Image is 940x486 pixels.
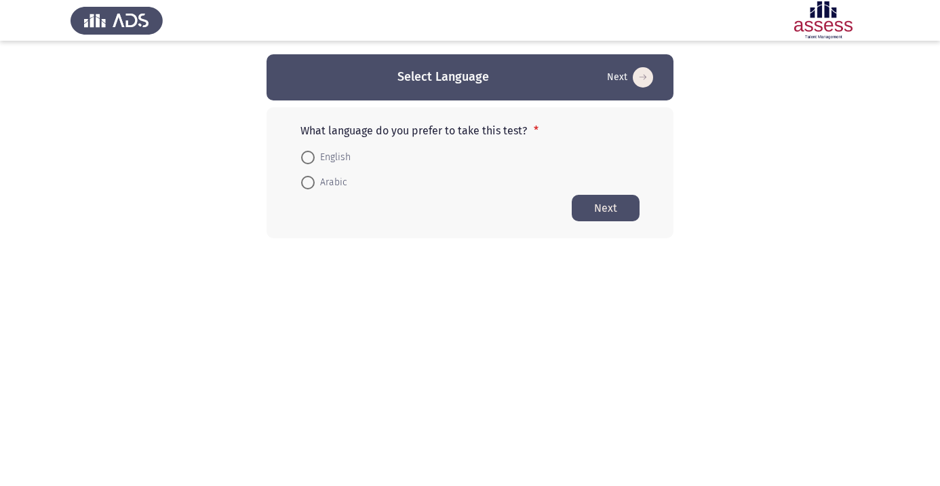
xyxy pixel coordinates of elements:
[397,69,489,86] h3: Select Language
[300,124,640,137] p: What language do you prefer to take this test?
[71,1,163,39] img: Assess Talent Management logo
[315,149,351,166] span: English
[777,1,869,39] img: Assessment logo of Development Assessment R1 (EN/AR)
[315,174,347,191] span: Arabic
[572,195,640,221] button: Start assessment
[603,67,657,88] button: Start assessment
